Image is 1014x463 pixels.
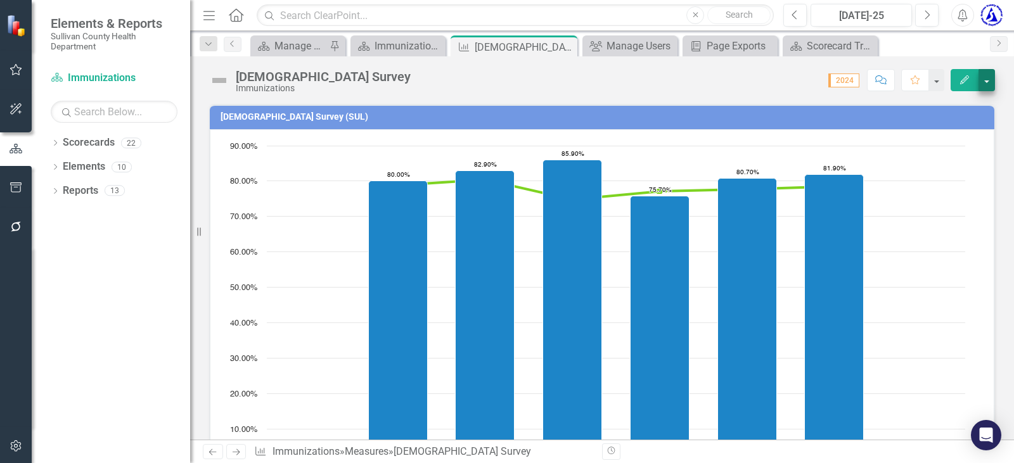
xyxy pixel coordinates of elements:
div: Page Exports [707,38,774,54]
text: 60.00% [230,248,257,257]
a: Immunizations [51,71,177,86]
a: Scorecards [63,136,115,150]
div: Scorecard Tree [807,38,875,54]
div: » » [254,445,593,459]
h3: [DEMOGRAPHIC_DATA] Survey (SUL) [221,112,988,122]
a: Manage Users [586,38,674,54]
a: Elements [63,160,105,174]
text: 82.90% [474,162,497,168]
img: Not Defined [209,70,229,91]
small: Sullivan County Health Department [51,31,177,52]
span: Elements & Reports [51,16,177,31]
div: Open Intercom Messenger [971,420,1001,450]
a: Scorecard Tree [786,38,875,54]
div: [DATE]-25 [815,8,908,23]
input: Search Below... [51,101,177,123]
a: Measures [345,445,388,457]
a: Manage Scorecards [253,38,326,54]
img: ClearPoint Strategy [6,14,29,36]
div: Manage Users [606,38,674,54]
div: 13 [105,186,125,196]
text: 81.90% [823,165,846,172]
div: Immunizations Welcome Page [375,38,442,54]
text: 75.70% [649,187,672,193]
text: 90.00% [230,143,257,151]
text: 80.00% [387,172,410,178]
div: Immunizations [236,84,411,93]
text: 80.70% [736,169,759,175]
div: [DEMOGRAPHIC_DATA] Survey [475,39,574,55]
div: [DEMOGRAPHIC_DATA] Survey [394,445,531,457]
div: 22 [121,137,141,148]
span: 2024 [828,73,859,87]
text: 10.00% [230,426,257,434]
a: Page Exports [686,38,774,54]
a: Immunizations [273,445,340,457]
input: Search ClearPoint... [257,4,774,27]
div: [DEMOGRAPHIC_DATA] Survey [236,70,411,84]
a: Immunizations Welcome Page [354,38,442,54]
text: 20.00% [230,390,257,398]
text: 50.00% [230,284,257,292]
span: Search [726,10,753,20]
div: 10 [112,162,132,172]
text: 70.00% [230,213,257,221]
text: 30.00% [230,355,257,363]
button: Search [707,6,771,24]
text: 40.00% [230,319,257,327]
img: Lynsey Gollehon [980,4,1003,27]
text: 85.90% [562,151,584,157]
div: Manage Scorecards [274,38,326,54]
text: 80.00% [230,177,257,186]
button: [DATE]-25 [811,4,912,27]
a: Reports [63,184,98,198]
